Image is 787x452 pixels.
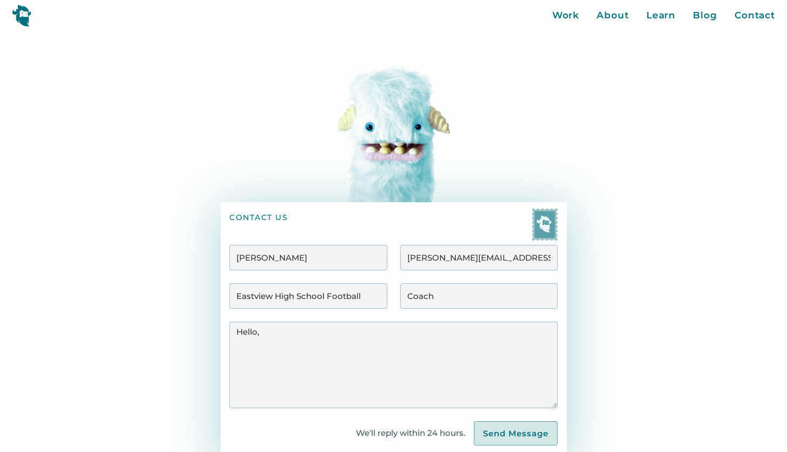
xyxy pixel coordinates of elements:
a: Work [552,9,580,23]
input: Email Address [400,245,558,270]
img: Yeti postage stamp [532,208,558,241]
h1: contact us [229,212,288,241]
input: Company [229,283,387,309]
a: About [597,9,629,23]
a: Blog [693,9,717,23]
input: Your Name [229,245,387,270]
div: We'll reply within 24 hours. [356,427,474,440]
form: Contact Form [229,245,557,446]
img: yeti logo icon [12,4,31,26]
a: Learn [646,9,676,23]
input: Send Message [474,421,558,446]
a: Contact [735,9,775,23]
img: A pop-up yeti head! [338,64,450,202]
input: Job Title [400,283,558,309]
